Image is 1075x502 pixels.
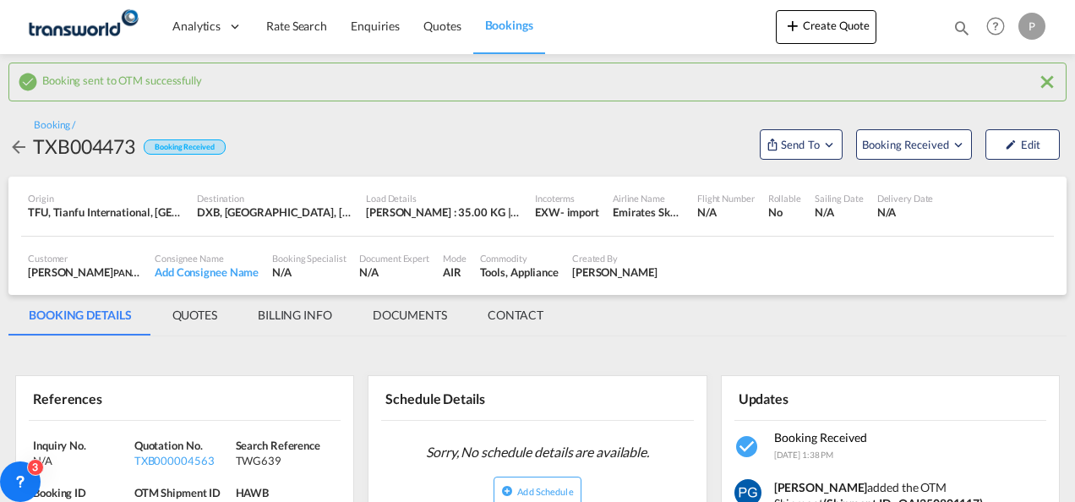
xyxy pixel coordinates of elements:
span: Inquiry No. [33,439,86,452]
span: Analytics [172,18,221,35]
div: Booking / [34,118,75,133]
span: Quotation No. [134,439,203,452]
div: N/A [359,265,429,280]
div: Sailing Date [815,192,864,205]
span: Send To [779,136,821,153]
div: Schedule Details [381,383,534,412]
div: Pradhesh Gautham [572,265,658,280]
md-icon: icon-checkbox-marked-circle [18,72,38,92]
div: AIR [443,265,467,280]
md-tab-item: BILLING INFO [237,295,352,336]
span: Help [981,12,1010,41]
div: Destination [197,192,352,205]
button: icon-plus 400-fgCreate Quote [776,10,876,44]
md-icon: icon-magnify [952,19,971,37]
strong: [PERSON_NAME] [774,480,868,494]
div: Incoterms [535,192,599,205]
md-icon: icon-plus-circle [501,485,513,497]
div: Mode [443,252,467,265]
div: Consignee Name [155,252,259,265]
span: PANASONIC MARKETING [GEOGRAPHIC_DATA] AND [GEOGRAPHIC_DATA] (PMMAF) SPARE PARTS [113,265,529,279]
span: Quotes [423,19,461,33]
div: N/A [272,265,346,280]
span: Rate Search [266,19,327,33]
div: TFU, Tianfu International, Chengdu, China, Greater China & Far East Asia, Asia Pacific [28,205,183,220]
div: Emirates SkyCargo [613,205,684,220]
div: Created By [572,252,658,265]
div: Updates [734,383,887,412]
button: Open demo menu [856,129,972,160]
md-icon: icon-close [1037,72,1057,92]
div: - import [560,205,599,220]
span: Booking Received [862,136,951,153]
md-tab-item: CONTACT [467,295,564,336]
div: Add Consignee Name [155,265,259,280]
span: Sorry, No schedule details are available. [419,436,656,468]
div: Document Expert [359,252,429,265]
div: TXB004473 [33,133,135,160]
div: Help [981,12,1018,42]
div: N/A [877,205,934,220]
md-pagination-wrapper: Use the left and right arrow keys to navigate between tabs [8,295,564,336]
span: OTM Shipment ID [134,486,221,499]
div: [PERSON_NAME] [28,265,141,280]
div: Load Details [366,192,521,205]
md-icon: icon-arrow-left [8,137,29,157]
div: icon-magnify [952,19,971,44]
span: Bookings [485,18,533,32]
div: N/A [33,453,130,468]
div: [PERSON_NAME] : 35.00 KG | Volumetric Wt : 108.00 KG | Chargeable Wt : 108.00 KG [366,205,521,220]
div: Customer [28,252,141,265]
div: Booking Received [144,139,225,156]
div: References [29,383,182,412]
md-icon: icon-checkbox-marked-circle [734,434,761,461]
div: Origin [28,192,183,205]
button: icon-pencilEdit [985,129,1060,160]
span: Booking sent to OTM successfully [42,69,202,87]
span: Search Reference [236,439,320,452]
md-icon: icon-pencil [1005,139,1017,150]
div: Tools, Appliance [480,265,559,280]
md-tab-item: QUOTES [152,295,237,336]
span: Enquiries [351,19,400,33]
md-icon: icon-plus 400-fg [783,15,803,35]
span: Add Schedule [517,486,573,497]
div: TXB000004563 [134,453,232,468]
button: Open demo menu [760,129,843,160]
div: Airline Name [613,192,684,205]
div: Commodity [480,252,559,265]
div: DXB, Dubai International, Dubai, United Arab Emirates, Middle East, Middle East [197,205,352,220]
span: [DATE] 1:38 PM [774,450,834,460]
div: Rollable [768,192,801,205]
div: icon-arrow-left [8,133,33,160]
div: N/A [697,205,755,220]
md-tab-item: DOCUMENTS [352,295,467,336]
img: f753ae806dec11f0841701cdfdf085c0.png [25,8,139,46]
md-tab-item: BOOKING DETAILS [8,295,152,336]
div: Flight Number [697,192,755,205]
span: Booking Received [774,430,867,445]
div: N/A [815,205,864,220]
div: P [1018,13,1045,40]
span: Booking ID [33,486,86,499]
div: No [768,205,801,220]
div: EXW [535,205,560,220]
div: Booking Specialist [272,252,346,265]
span: HAWB [236,486,270,499]
div: TWG639 [236,453,333,468]
div: Delivery Date [877,192,934,205]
